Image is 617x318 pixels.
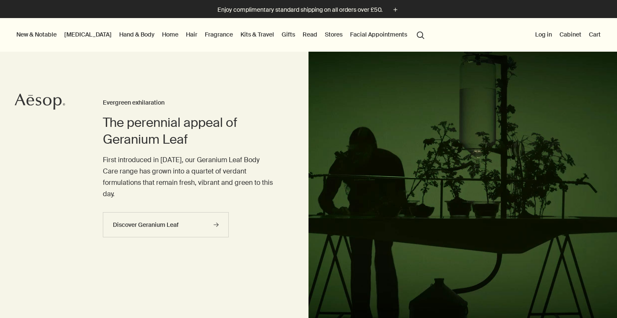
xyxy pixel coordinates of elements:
h2: The perennial appeal of Geranium Leaf [103,114,275,148]
a: Hair [184,29,199,40]
button: New & Notable [15,29,58,40]
a: Hand & Body [118,29,156,40]
button: Enjoy complimentary standard shipping on all orders over £50. [217,5,400,15]
a: Fragrance [203,29,235,40]
nav: supplementary [533,18,602,52]
p: First introduced in [DATE], our Geranium Leaf Body Care range has grown into a quartet of verdant... [103,154,275,200]
a: Cabinet [558,29,583,40]
a: Discover Geranium Leaf [103,212,229,237]
nav: primary [15,18,428,52]
a: Aesop [15,93,65,112]
a: Facial Appointments [348,29,409,40]
button: Cart [587,29,602,40]
button: Open search [413,26,428,42]
button: Stores [323,29,344,40]
svg: Aesop [15,93,65,110]
a: Kits & Travel [239,29,276,40]
a: Read [301,29,319,40]
button: Log in [533,29,554,40]
p: Enjoy complimentary standard shipping on all orders over £50. [217,5,382,14]
a: Home [160,29,180,40]
a: Gifts [280,29,297,40]
a: [MEDICAL_DATA] [63,29,113,40]
h3: Evergreen exhilaration [103,98,275,108]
